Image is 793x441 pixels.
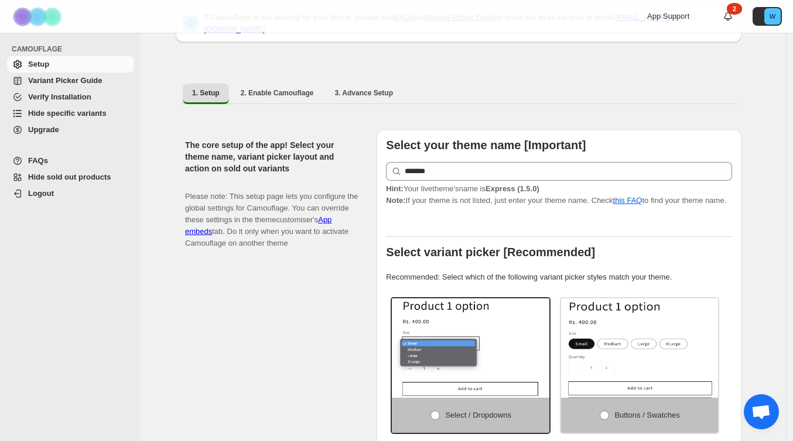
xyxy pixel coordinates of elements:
[7,56,134,73] a: Setup
[386,196,405,205] strong: Note:
[386,139,586,151] b: Select your theme name [Important]
[744,394,779,429] div: Open chat
[722,11,734,22] a: 2
[9,1,68,33] img: Camouflage
[764,8,781,25] span: Avatar with initials W
[185,139,358,174] h2: The core setup of the app! Select your theme name, variant picker layout and action on sold out v...
[7,153,134,169] a: FAQs
[386,184,404,193] strong: Hint:
[486,184,539,193] strong: Express (1.5.0)
[386,271,732,283] p: Recommended: Select which of the following variant picker styles match your theme.
[28,60,49,68] span: Setup
[7,73,134,89] a: Variant Picker Guide
[445,411,511,419] span: Select / Dropdowns
[185,179,358,249] p: Please note: This setup page lets you configure the global settings for Camouflage. You can overr...
[7,122,134,138] a: Upgrade
[727,3,742,15] div: 2
[753,7,782,26] button: Avatar with initials W
[12,44,135,54] span: CAMOUFLAGE
[334,88,393,98] span: 3. Advance Setup
[28,109,107,118] span: Hide specific variants
[386,246,595,259] b: Select variant picker [Recommended]
[28,173,111,181] span: Hide sold out products
[770,13,776,20] text: W
[28,125,59,134] span: Upgrade
[392,298,549,398] img: Select / Dropdowns
[7,169,134,185] a: Hide sold out products
[28,76,102,85] span: Variant Picker Guide
[561,298,719,398] img: Buttons / Swatches
[386,183,732,206] p: If your theme is not listed, just enter your theme name. Check to find your theme name.
[7,89,134,105] a: Verify Installation
[647,12,689,20] span: App Support
[7,105,134,122] a: Hide specific variants
[386,184,539,193] span: Your live theme's name is
[28,189,54,198] span: Logout
[613,196,642,205] a: this FAQ
[7,185,134,202] a: Logout
[614,411,679,419] span: Buttons / Swatches
[28,156,48,165] span: FAQs
[192,88,220,98] span: 1. Setup
[28,92,91,101] span: Verify Installation
[241,88,314,98] span: 2. Enable Camouflage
